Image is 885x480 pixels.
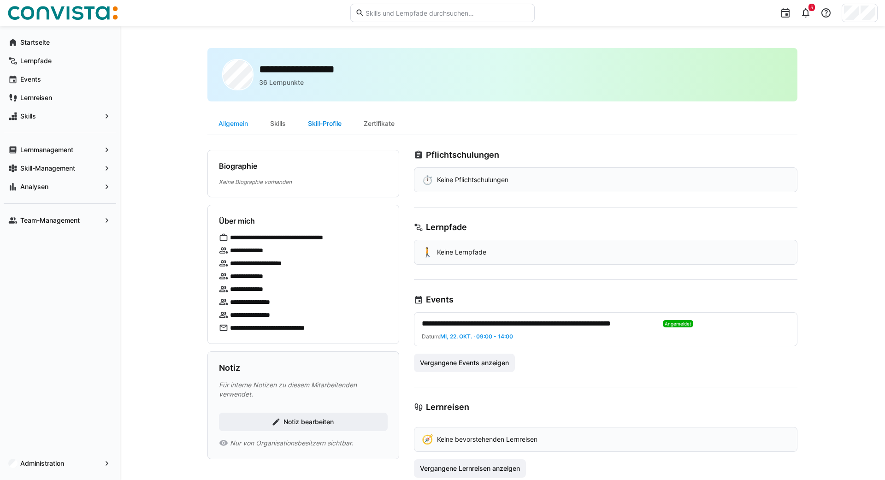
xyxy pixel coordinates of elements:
button: Notiz bearbeiten [219,413,388,431]
span: Angemeldet [665,321,691,326]
span: 5 [810,5,813,10]
h4: Über mich [219,216,255,225]
p: Keine Pflichtschulungen [437,175,508,184]
button: Vergangene Lernreisen anzeigen [414,459,526,478]
h3: Events [426,295,454,305]
div: 🚶 [422,248,433,257]
div: Zertifikate [353,113,406,135]
button: Vergangene Events anzeigen [414,354,515,372]
p: Für interne Notizen zu diesem Mitarbeitenden verwendet. [219,380,388,399]
h4: Biographie [219,161,257,171]
span: Mi, 22. Okt. · 09:00 - 14:00 [440,333,513,340]
div: Skill-Profile [297,113,353,135]
span: Notiz bearbeiten [282,417,335,427]
h3: Lernreisen [426,402,469,412]
div: Allgemein [207,113,259,135]
p: Keine Lernpfade [437,248,486,257]
input: Skills und Lernpfade durchsuchen… [365,9,530,17]
span: Nur von Organisationsbesitzern sichtbar. [230,439,353,448]
div: 🧭 [422,435,433,444]
h3: Notiz [219,363,240,373]
span: Vergangene Events anzeigen [419,358,510,367]
h3: Lernpfade [426,222,467,232]
div: ⏱️ [422,175,433,184]
p: Keine Biographie vorhanden [219,178,388,186]
div: Datum: [422,333,782,340]
p: Keine bevorstehenden Lernreisen [437,435,537,444]
p: 36 Lernpunkte [259,78,304,87]
div: Skills [259,113,297,135]
h3: Pflichtschulungen [426,150,499,160]
span: Vergangene Lernreisen anzeigen [419,464,521,473]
